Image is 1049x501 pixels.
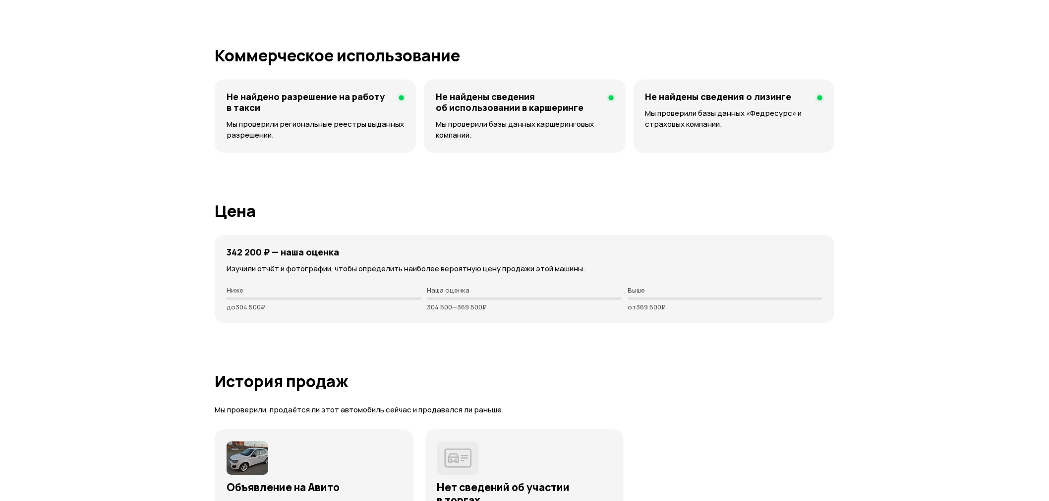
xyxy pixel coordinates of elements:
[436,91,600,113] h4: Не найдены сведения об использовании в каршеринге
[215,202,834,220] h1: Цена
[227,481,402,494] h3: Объявление на Авито
[628,286,822,294] p: Выше
[427,286,622,294] p: Наша оценка
[227,303,421,311] p: до 304 500 ₽
[215,372,834,390] h1: История продаж
[227,263,822,274] p: Изучили отчёт и фотографии, чтобы определить наиболее вероятную цену продажи этой машины.
[227,286,421,294] p: Ниже
[427,303,622,311] p: 304 500 — 369 500 ₽
[215,405,834,415] p: Мы проверили, продаётся ли этот автомобиль сейчас и продавался ли раньше.
[645,91,792,102] h4: Не найдены сведения о лизинге
[227,247,339,257] h4: 342 200 ₽ — наша оценка
[436,119,613,141] p: Мы проверили базы данных каршеринговых компаний.
[628,303,822,311] p: от 369 500 ₽
[227,91,391,113] h4: Не найдено разрешение на работу в такси
[215,47,834,64] h1: Коммерческое использование
[227,119,404,141] p: Мы проверили региональные реестры выданных разрешений.
[645,108,822,130] p: Мы проверили базы данных «Федресурс» и страховых компаний.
